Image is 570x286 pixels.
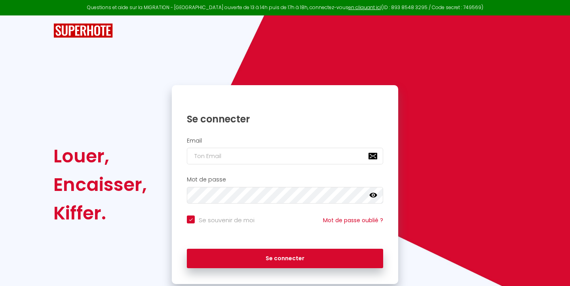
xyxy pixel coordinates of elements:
[187,148,383,164] input: Ton Email
[187,137,383,144] h2: Email
[348,4,381,11] a: en cliquant ici
[187,249,383,269] button: Se connecter
[53,142,147,170] div: Louer,
[53,199,147,227] div: Kiffer.
[53,170,147,199] div: Encaisser,
[53,23,113,38] img: SuperHote logo
[187,113,383,125] h1: Se connecter
[323,216,383,224] a: Mot de passe oublié ?
[187,176,383,183] h2: Mot de passe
